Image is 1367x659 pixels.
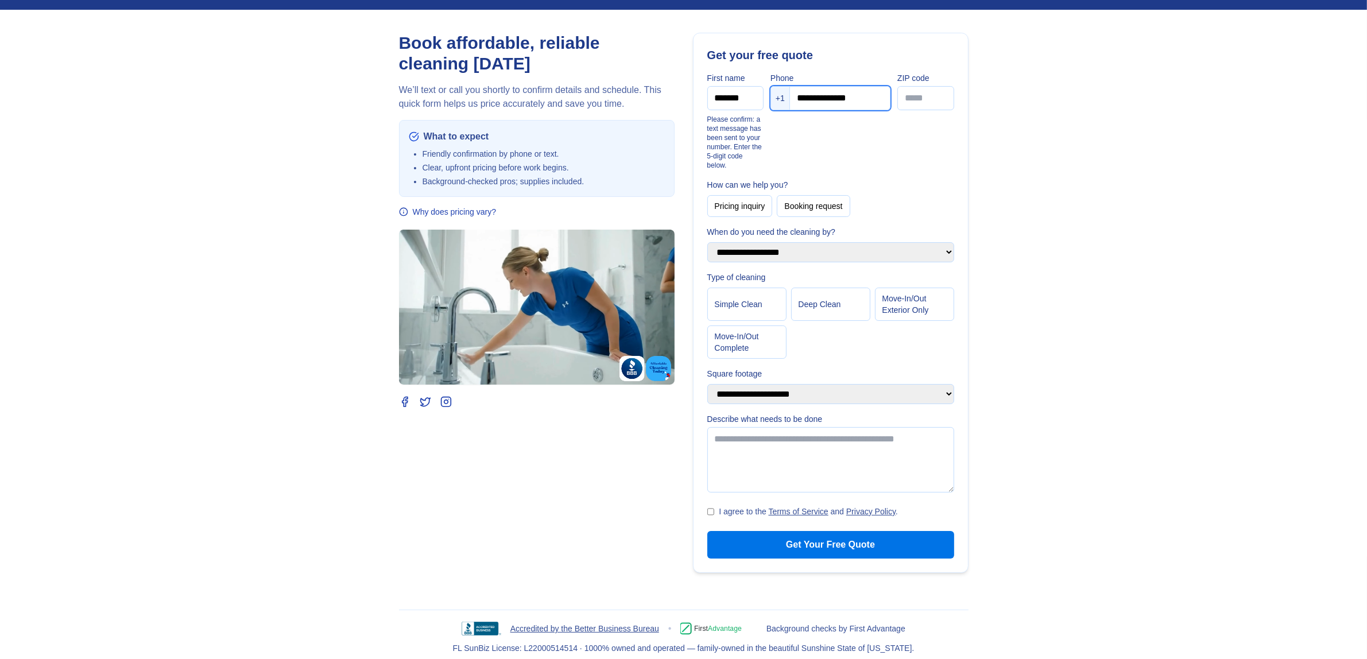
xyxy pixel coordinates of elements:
a: Terms of Service [769,507,828,516]
span: Background checks by First Advantage [766,623,905,634]
button: Pricing inquiry [707,195,773,217]
h2: Get your free quote [707,47,954,63]
label: First name [707,72,764,84]
button: Deep Clean [791,288,870,321]
a: Accredited by the Better Business Bureau [510,623,659,634]
label: Type of cleaning [707,272,954,283]
a: Twitter [420,396,431,408]
p: Please confirm: a text message has been sent to your number. Enter the 5‑digit code below. [707,115,764,170]
label: ZIP code [897,72,954,84]
img: BBB Accredited [462,622,501,635]
li: Friendly confirmation by phone or text. [423,148,665,160]
a: Facebook [399,396,411,408]
label: How can we help you? [707,179,954,191]
button: Why does pricing vary? [399,206,497,218]
h1: Book affordable, reliable cleaning [DATE] [399,33,675,74]
li: Clear, upfront pricing before work begins. [423,162,665,173]
label: I agree to the and . [719,506,898,517]
button: Move‑In/Out Exterior Only [875,288,954,321]
span: • [668,622,672,635]
div: FL SunBiz License: L22000514514 · 1000% owned and operated — family‑owned in the beautiful Sunshi... [453,642,915,654]
button: Get Your Free Quote [707,531,954,559]
a: Instagram [440,396,452,408]
img: First Advantage [680,622,757,635]
label: Describe what needs to be done [707,413,954,425]
div: +1 [771,87,790,110]
a: Privacy Policy [846,507,896,516]
button: Simple Clean [707,288,787,321]
label: Square footage [707,368,954,379]
label: When do you need the cleaning by? [707,226,954,238]
p: We’ll text or call you shortly to confirm details and schedule. This quick form helps us price ac... [399,83,675,111]
li: Background‑checked pros; supplies included. [423,176,665,187]
span: What to expect [424,130,489,144]
button: Booking request [777,195,850,217]
button: Move‑In/Out Complete [707,325,787,359]
label: Phone [770,72,890,84]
